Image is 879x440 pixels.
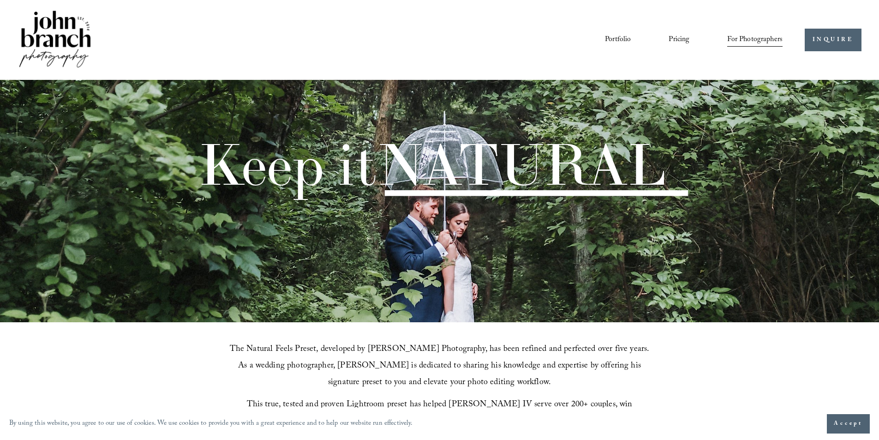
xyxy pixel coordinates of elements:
h1: Keep it [198,136,666,193]
span: Accept [834,419,863,428]
span: NATURAL [377,128,666,200]
span: The Natural Feels Preset, developed by [PERSON_NAME] Photography, has been refined and perfected ... [230,343,652,390]
span: This true, tested and proven Lightroom preset has helped [PERSON_NAME] IV serve over 200+ couples... [231,398,635,429]
a: Portfolio [605,32,631,48]
span: For Photographers [727,33,783,47]
p: By using this website, you agree to our use of cookies. We use cookies to provide you with a grea... [9,417,413,431]
img: John Branch IV Photography [18,9,92,71]
a: INQUIRE [805,29,861,51]
button: Accept [827,414,870,434]
a: Pricing [669,32,689,48]
a: folder dropdown [727,32,783,48]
